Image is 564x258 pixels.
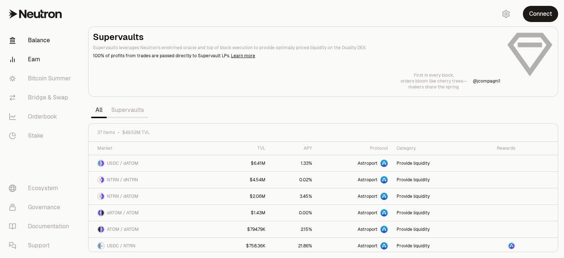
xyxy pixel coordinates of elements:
[474,145,516,151] div: Rewards
[3,107,79,126] a: Orderbook
[88,188,216,204] a: NTRN LogodATOM LogoNTRN / dATOM
[397,145,465,151] div: Category
[270,221,317,237] a: 2.15%
[107,160,138,166] span: USDC / dATOM
[392,155,470,171] a: Provide liquidity
[401,78,467,84] p: orders bloom like cherry trees—
[93,52,500,59] p: 100% of profits from trades are passed directly to Supervault LPs.
[216,155,270,171] a: $6.41M
[88,238,216,254] a: USDC LogoNTRN LogoUSDC / NTRN
[3,31,79,50] a: Balance
[107,103,148,117] a: Supervaults
[358,226,377,232] span: Astroport
[98,226,101,232] img: ATOM Logo
[392,188,470,204] a: Provide liquidity
[358,243,377,249] span: Astroport
[3,236,79,255] a: Support
[88,172,216,188] a: NTRN LogodNTRN LogoNTRN / dNTRN
[392,238,470,254] a: Provide liquidity
[3,69,79,88] a: Bitcoin Summer
[97,130,115,135] span: 37 items
[3,179,79,198] a: Ecosystem
[216,188,270,204] a: $2.06M
[317,188,392,204] a: Astroport
[470,238,520,254] a: ASTRO Logo
[401,84,467,90] p: makers share the spring.
[98,210,101,216] img: dATOM Logo
[358,210,377,216] span: Astroport
[231,53,255,59] a: Learn more
[317,172,392,188] a: Astroport
[392,205,470,221] a: Provide liquidity
[88,221,216,237] a: ATOM LogodATOM LogoATOM / dATOM
[107,210,139,216] span: dATOM / ATOM
[107,177,138,183] span: NTRN / dNTRN
[216,221,270,237] a: $794.79K
[401,72,467,90] a: First in every block,orders bloom like cherry trees—makers share the spring.
[101,210,104,216] img: ATOM Logo
[317,238,392,254] a: Astroport
[98,177,101,183] img: NTRN Logo
[3,88,79,107] a: Bridge & Swap
[107,193,138,199] span: NTRN / dATOM
[270,205,317,221] a: 0.00%
[509,243,514,249] img: ASTRO Logo
[317,221,392,237] a: Astroport
[473,78,500,84] a: @jcompagni1
[358,160,377,166] span: Astroport
[216,172,270,188] a: $4.54M
[270,238,317,254] a: 21.86%
[3,50,79,69] a: Earn
[274,145,312,151] div: APY
[101,160,104,166] img: dATOM Logo
[523,6,558,22] button: Connect
[98,160,101,166] img: USDC Logo
[101,226,104,232] img: dATOM Logo
[122,130,150,135] span: $49.52M TVL
[270,155,317,171] a: 1.33%
[3,126,79,145] a: Stake
[98,243,101,249] img: USDC Logo
[88,155,216,171] a: USDC LogodATOM LogoUSDC / dATOM
[392,221,470,237] a: Provide liquidity
[101,177,104,183] img: dNTRN Logo
[270,188,317,204] a: 3.45%
[358,177,377,183] span: Astroport
[3,217,79,236] a: Documentation
[101,243,104,249] img: NTRN Logo
[221,145,265,151] div: TVL
[88,205,216,221] a: dATOM LogoATOM LogodATOM / ATOM
[270,172,317,188] a: 0.02%
[101,193,104,199] img: dATOM Logo
[317,205,392,221] a: Astroport
[216,205,270,221] a: $1.43M
[401,72,467,78] p: First in every block,
[107,226,139,232] span: ATOM / dATOM
[473,78,500,84] p: @ jcompagni1
[358,193,377,199] span: Astroport
[93,44,500,51] p: Supervaults leverages Neutron's enshrined oracle and top of block execution to provide optimally ...
[93,31,500,43] h2: Supervaults
[3,198,79,217] a: Governance
[98,193,101,199] img: NTRN Logo
[216,238,270,254] a: $758.36K
[317,155,392,171] a: Astroport
[91,103,107,117] a: All
[392,172,470,188] a: Provide liquidity
[321,145,387,151] div: Protocol
[97,145,212,151] div: Market
[107,243,135,249] span: USDC / NTRN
